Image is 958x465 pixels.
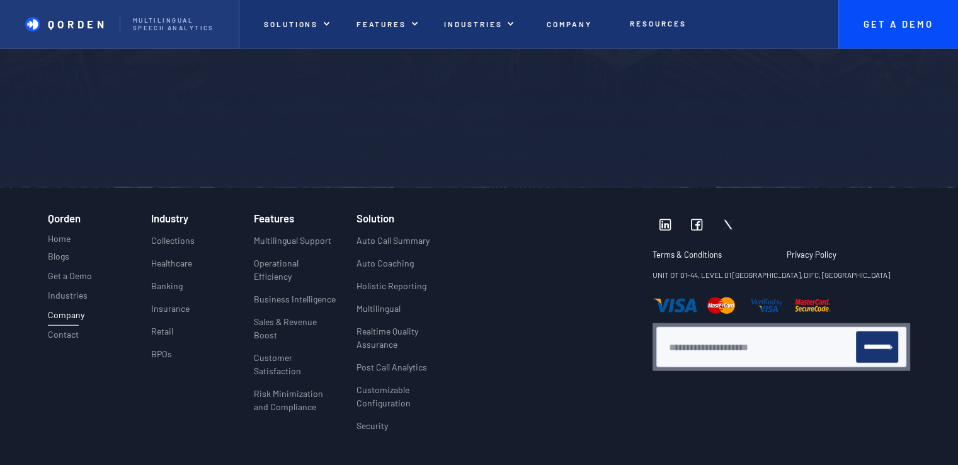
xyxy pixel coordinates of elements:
a: Multilingual Support [254,234,331,256]
a: Insurance [151,302,189,324]
form: Newsletter [668,331,898,363]
a: Holistic Reporting [356,279,426,302]
a: Get a Demo [48,271,92,287]
p: Get A Demo [851,19,945,30]
h3: Features [254,212,294,224]
p: Solutions [264,20,318,28]
p: Multilingual Support [254,234,331,247]
p: QORDEN [48,18,108,30]
p: Banking [151,279,182,292]
p: Company [48,310,79,321]
p: Retail [151,324,173,338]
p: Terms & Conditions [653,250,763,260]
a: Company [48,310,79,326]
p: Industries [48,290,88,301]
p: Multilingual Speech analytics [133,17,226,32]
p: Security [356,419,388,432]
a: Blogs [48,251,69,267]
p: Auto Coaching [356,256,414,270]
a: Terms & Conditions [653,250,776,268]
p: Customer Satisfaction [254,351,336,377]
a: Security [356,419,388,442]
p: Business Intelligence [254,292,336,306]
a: Home [48,232,71,248]
p: features [356,20,407,28]
p: Blogs [48,251,69,262]
h3: Industry [151,212,188,224]
a: BPOs [151,347,171,370]
p: Home [48,232,71,245]
p: Post Call Analytics [356,360,427,374]
p: Collections [151,234,194,247]
a: Contact [48,330,79,345]
a: Risk Minimization and Compliance [254,387,336,423]
a: Healthcare [151,256,191,279]
p: Sales & Revenue Boost [254,315,336,342]
a: Customizable Configuration [356,383,459,419]
a: Privacy Policy [787,250,836,268]
a: Customer Satisfaction [254,351,336,387]
a: Auto Coaching [356,256,414,279]
p: Resources [630,19,686,28]
p: Operational Efficiency [254,256,336,283]
h3: Qorden [48,212,81,228]
a: Multilingual [356,302,401,324]
p: Holistic Reporting [356,279,426,292]
p: BPOs [151,347,171,360]
a: Industries [48,290,88,306]
p: Risk Minimization and Compliance [254,387,336,413]
p: Realtime Quality Assurance [356,324,459,351]
a: Operational Efficiency [254,256,336,292]
p: Multilingual [356,302,401,315]
a: Retail [151,324,173,347]
a: Collections [151,234,194,256]
p: Company [547,20,592,28]
p: Get a Demo [48,271,92,282]
p: Healthcare [151,256,191,270]
p: Customizable Configuration [356,383,459,410]
a: Sales & Revenue Boost [254,315,336,351]
p: Privacy Policy [787,250,836,260]
a: Realtime Quality Assurance [356,324,459,360]
p: Contact [48,330,79,340]
p: Insurance [151,302,189,315]
p: Auto Call Summary [356,234,430,247]
a: Auto Call Summary [356,234,430,256]
a: Business Intelligence [254,292,336,315]
p: Industries [444,20,502,28]
strong: UNIT OT 01-44, LEVEL 01 [GEOGRAPHIC_DATA], DIFC, [GEOGRAPHIC_DATA] [653,270,890,279]
a: Banking [151,279,182,302]
a: Post Call Analytics [356,360,427,383]
h3: Solution [356,212,394,224]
